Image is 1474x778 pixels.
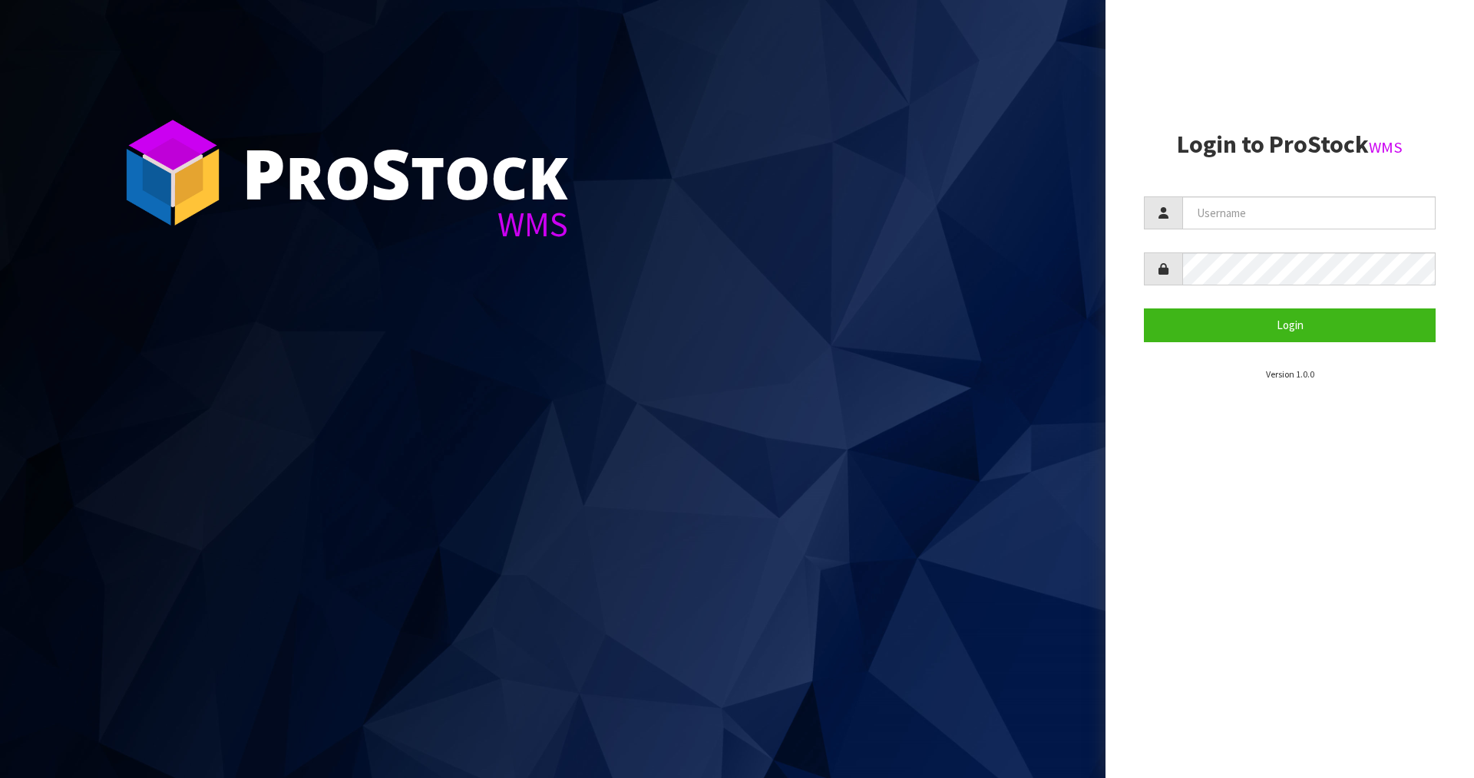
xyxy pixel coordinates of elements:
[242,207,568,242] div: WMS
[1266,368,1314,380] small: Version 1.0.0
[1182,196,1436,229] input: Username
[371,126,411,219] span: S
[1144,308,1436,341] button: Login
[242,138,568,207] div: ro tock
[1369,137,1403,157] small: WMS
[115,115,230,230] img: ProStock Cube
[1144,131,1436,158] h2: Login to ProStock
[242,126,286,219] span: P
